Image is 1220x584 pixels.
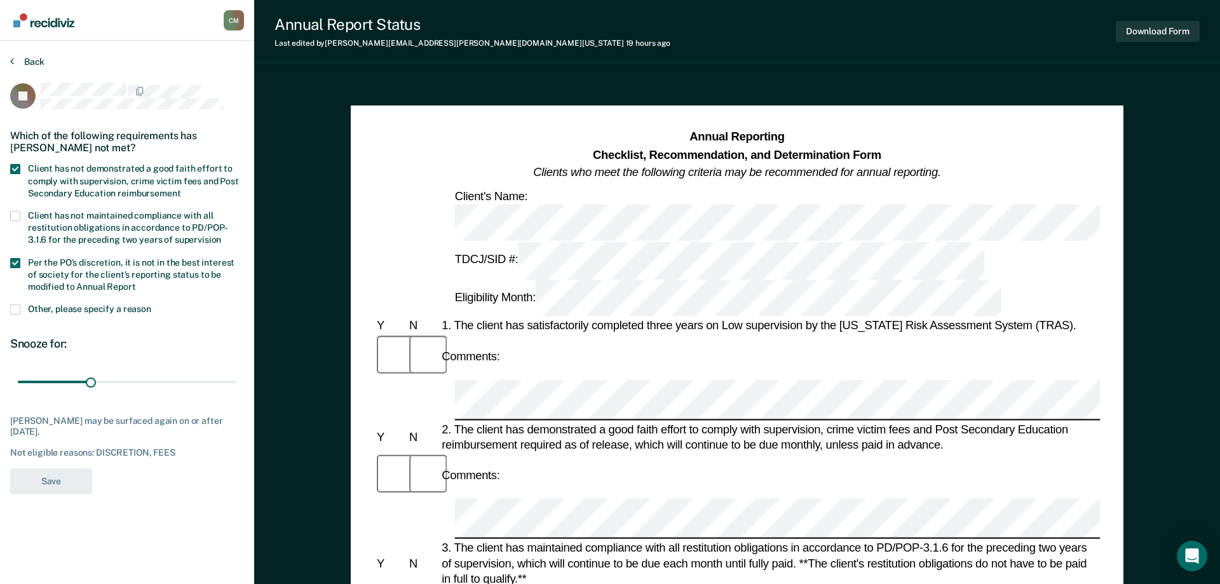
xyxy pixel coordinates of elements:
[439,318,1100,334] div: 1. The client has satisfactorily completed three years on Low supervision by the [US_STATE] Risk ...
[452,280,1005,317] div: Eligibility Month:
[533,165,941,178] em: Clients who meet the following criteria may be recommended for annual reporting.
[224,10,244,31] div: C M
[274,39,670,48] div: Last edited by [PERSON_NAME][EMAIL_ADDRESS][PERSON_NAME][DOMAIN_NAME][US_STATE]
[593,148,881,161] strong: Checklist, Recommendation, and Determination Form
[224,10,244,31] button: Profile dropdown button
[374,555,407,571] div: Y
[28,163,239,198] span: Client has not demonstrated a good faith effort to comply with supervision, crime victim fees and...
[1116,21,1200,42] button: Download Form
[407,318,439,334] div: N
[28,257,234,292] span: Per the PO’s discretion, it is not in the best interest of society for the client’s reporting sta...
[10,337,244,351] div: Snooze for:
[439,421,1100,452] div: 2. The client has demonstrated a good faith effort to comply with supervision, crime victim fees ...
[407,429,439,445] div: N
[28,210,227,245] span: Client has not maintained compliance with all restitution obligations in accordance to PD/POP-3.1...
[28,304,151,314] span: Other, please specify a reason
[13,13,74,27] img: Recidiviz
[274,15,670,34] div: Annual Report Status
[407,555,439,571] div: N
[689,130,784,143] strong: Annual Reporting
[10,119,244,164] div: Which of the following requirements has [PERSON_NAME] not met?
[452,242,987,280] div: TDCJ/SID #:
[1177,541,1207,571] div: Open Intercom Messenger
[10,447,244,458] div: Not eligible reasons: DISCRETION, FEES
[374,429,407,445] div: Y
[374,318,407,334] div: Y
[10,416,244,437] div: [PERSON_NAME] may be surfaced again on or after [DATE].
[626,39,671,48] span: 19 hours ago
[439,349,502,365] div: Comments:
[10,56,44,67] button: Back
[439,468,502,484] div: Comments:
[10,468,92,494] button: Save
